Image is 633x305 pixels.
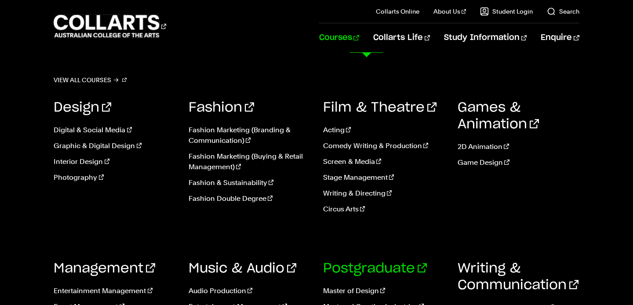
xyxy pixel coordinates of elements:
a: Acting [323,125,444,135]
a: Digital & Social Media [54,125,175,135]
a: Comedy Writing & Production [323,141,444,151]
a: Courses [319,23,359,52]
a: 2D Animation [458,142,579,152]
a: Writing & Communication [458,262,578,292]
a: Audio Production [189,286,310,296]
a: Enquire [541,23,579,52]
a: Photography [54,172,175,183]
a: Fashion & Sustainability [189,178,310,188]
a: Graphic & Digital Design [54,141,175,151]
a: Postgraduate [323,262,427,275]
a: Film & Theatre [323,101,437,114]
a: Collarts Online [376,7,419,16]
a: Fashion Marketing (Branding & Communication) [189,125,310,146]
a: Screen & Media [323,156,444,167]
a: Interior Design [54,156,175,167]
a: Stage Management [323,172,444,183]
a: Music & Audio [189,262,296,275]
a: View all courses [54,74,127,86]
a: Collarts Life [373,23,430,52]
a: Student Login [480,7,533,16]
a: Master of Design [323,286,444,296]
a: Design [54,101,111,114]
a: Writing & Directing [323,188,444,199]
a: Study Information [444,23,527,52]
a: Game Design [458,157,579,168]
a: Management [54,262,155,275]
a: Search [547,7,579,16]
div: Go to homepage [54,14,166,39]
a: About Us [433,7,466,16]
a: Fashion Double Degree [189,193,310,204]
a: Circus Arts [323,204,444,214]
a: Fashion [189,101,254,114]
a: Games & Animation [458,101,539,131]
a: Fashion Marketing (Buying & Retail Management) [189,151,310,172]
a: Entertainment Management [54,286,175,296]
